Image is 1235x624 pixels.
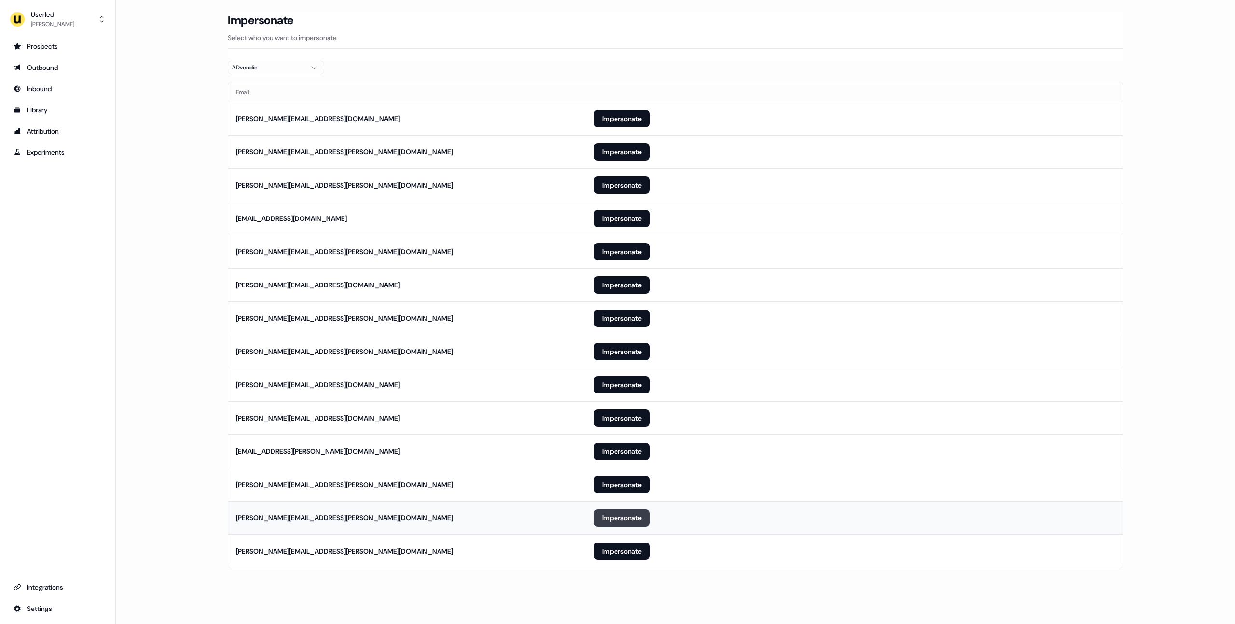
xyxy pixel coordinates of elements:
a: Go to integrations [8,580,108,595]
button: Impersonate [594,376,650,393]
button: Impersonate [594,176,650,194]
button: Impersonate [594,343,650,360]
p: Select who you want to impersonate [228,33,1123,42]
div: [PERSON_NAME][EMAIL_ADDRESS][PERSON_NAME][DOMAIN_NAME] [236,313,453,323]
div: [EMAIL_ADDRESS][DOMAIN_NAME] [236,214,347,223]
h3: Impersonate [228,13,294,27]
div: [EMAIL_ADDRESS][PERSON_NAME][DOMAIN_NAME] [236,447,400,456]
button: ADvendio [228,61,324,74]
button: Impersonate [594,409,650,427]
button: Impersonate [594,243,650,260]
a: Go to experiments [8,145,108,160]
div: [PERSON_NAME][EMAIL_ADDRESS][PERSON_NAME][DOMAIN_NAME] [236,347,453,356]
div: [PERSON_NAME][EMAIL_ADDRESS][DOMAIN_NAME] [236,380,400,390]
div: Userled [31,10,74,19]
div: [PERSON_NAME][EMAIL_ADDRESS][PERSON_NAME][DOMAIN_NAME] [236,480,453,489]
button: Userled[PERSON_NAME] [8,8,108,31]
div: Settings [14,604,102,613]
button: Impersonate [594,443,650,460]
div: [PERSON_NAME] [31,19,74,29]
button: Impersonate [594,509,650,527]
div: ADvendio [232,63,304,72]
a: Go to outbound experience [8,60,108,75]
button: Impersonate [594,110,650,127]
div: [PERSON_NAME][EMAIL_ADDRESS][PERSON_NAME][DOMAIN_NAME] [236,546,453,556]
div: [PERSON_NAME][EMAIL_ADDRESS][PERSON_NAME][DOMAIN_NAME] [236,247,453,257]
button: Impersonate [594,143,650,161]
button: Impersonate [594,476,650,493]
div: [PERSON_NAME][EMAIL_ADDRESS][DOMAIN_NAME] [236,280,400,290]
div: Experiments [14,148,102,157]
button: Impersonate [594,276,650,294]
a: Go to integrations [8,601,108,616]
div: Outbound [14,63,102,72]
button: Impersonate [594,210,650,227]
a: Go to attribution [8,123,108,139]
div: [PERSON_NAME][EMAIL_ADDRESS][DOMAIN_NAME] [236,413,400,423]
a: Go to Inbound [8,81,108,96]
div: [PERSON_NAME][EMAIL_ADDRESS][PERSON_NAME][DOMAIN_NAME] [236,147,453,157]
a: Go to templates [8,102,108,118]
a: Go to prospects [8,39,108,54]
th: Email [228,82,586,102]
div: [PERSON_NAME][EMAIL_ADDRESS][DOMAIN_NAME] [236,114,400,123]
div: [PERSON_NAME][EMAIL_ADDRESS][PERSON_NAME][DOMAIN_NAME] [236,513,453,523]
div: Integrations [14,583,102,592]
div: Library [14,105,102,115]
button: Impersonate [594,543,650,560]
div: Attribution [14,126,102,136]
div: Inbound [14,84,102,94]
button: Impersonate [594,310,650,327]
div: Prospects [14,41,102,51]
div: [PERSON_NAME][EMAIL_ADDRESS][PERSON_NAME][DOMAIN_NAME] [236,180,453,190]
